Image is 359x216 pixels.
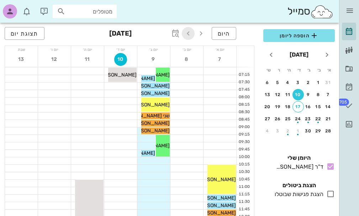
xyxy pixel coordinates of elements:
[272,113,284,125] button: 26
[262,128,273,133] div: 4
[302,125,314,137] button: 30
[272,104,284,109] div: 19
[282,116,294,121] div: 25
[282,92,294,97] div: 11
[325,64,334,76] th: א׳
[305,64,314,76] th: ג׳
[130,102,170,108] span: [PERSON_NAME]
[262,125,273,137] button: 4
[292,89,304,100] button: 10
[323,128,334,133] div: 28
[284,64,294,76] th: ה׳
[292,116,304,121] div: 24
[262,101,273,112] button: 20
[323,125,334,137] button: 28
[293,104,303,109] div: 17
[218,30,230,37] span: היום
[237,87,251,93] div: 07:45
[262,113,273,125] button: 27
[213,56,226,62] span: 7
[313,125,324,137] button: 29
[262,80,273,85] div: 6
[196,177,236,183] span: [PERSON_NAME]
[272,101,284,112] button: 19
[48,53,61,66] button: 12
[313,104,324,109] div: 15
[237,124,251,130] div: 09:00
[302,128,314,133] div: 30
[15,56,28,62] span: 13
[302,101,314,112] button: 16
[204,46,236,53] div: יום א׳
[262,104,273,109] div: 20
[5,27,44,40] button: תצוגת יום
[237,184,251,190] div: 11:00
[313,116,324,121] div: 22
[109,27,132,41] h3: [DATE]
[323,101,334,112] button: 14
[262,77,273,88] button: 6
[48,56,61,62] span: 12
[130,90,170,96] span: [PERSON_NAME]
[313,80,324,85] div: 1
[313,89,324,100] button: 8
[114,56,127,62] span: 10
[71,46,104,53] div: יום ה׳
[196,210,236,216] span: [PERSON_NAME]
[292,113,304,125] button: 24
[282,89,294,100] button: 11
[130,83,170,89] span: [PERSON_NAME]
[302,92,314,97] div: 9
[294,64,303,76] th: ד׳
[323,104,334,109] div: 14
[273,163,323,171] div: ד"ר [PERSON_NAME]
[313,101,324,112] button: 15
[180,53,193,66] button: 8
[282,80,294,85] div: 4
[272,92,284,97] div: 12
[321,48,333,61] button: חודש שעבר
[262,116,273,121] div: 27
[315,64,324,76] th: ב׳
[137,46,170,53] div: יום ג׳
[282,77,294,88] button: 4
[265,48,278,61] button: חודש הבא
[313,92,324,97] div: 8
[81,53,94,66] button: 11
[196,202,236,209] span: [PERSON_NAME]
[262,92,273,97] div: 13
[122,113,170,119] span: שני [PERSON_NAME]
[21,6,25,10] span: תג
[282,104,294,109] div: 18
[147,53,160,66] button: 9
[292,101,304,112] button: 17
[104,46,137,53] div: יום ד׳
[292,80,304,85] div: 3
[313,128,324,133] div: 29
[310,5,333,19] img: SmileCloud logo
[302,89,314,100] button: 9
[237,162,251,168] div: 10:15
[302,104,314,109] div: 16
[292,77,304,88] button: 3
[237,72,251,78] div: 07:15
[130,128,170,134] span: [PERSON_NAME]
[287,48,311,62] button: [DATE]
[287,4,333,19] div: סמייל
[292,92,304,97] div: 10
[237,199,251,205] div: 11:30
[272,128,284,133] div: 3
[272,80,284,85] div: 5
[263,29,335,42] button: הוספה ליומן
[237,147,251,153] div: 09:45
[274,64,283,76] th: ו׳
[212,27,236,40] button: היום
[302,80,314,85] div: 2
[272,125,284,137] button: 3
[196,195,236,201] span: [PERSON_NAME]
[292,125,304,137] button: 1
[263,154,335,162] h4: היומן שלי
[237,132,251,138] div: 09:15
[313,77,324,88] button: 1
[237,79,251,85] div: 07:30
